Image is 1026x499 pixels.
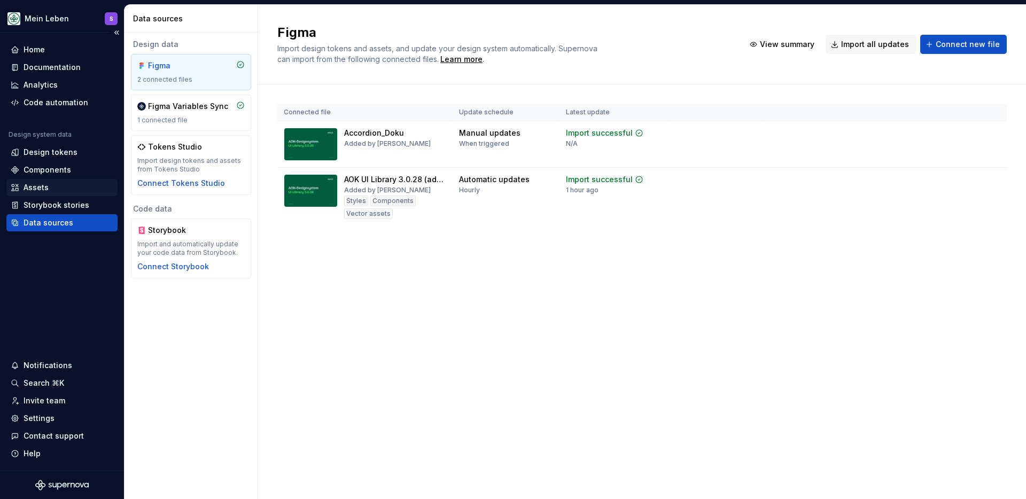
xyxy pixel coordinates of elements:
div: Documentation [24,62,81,73]
button: Notifications [6,357,118,374]
div: Storybook stories [24,200,89,210]
th: Latest update [559,104,671,121]
div: 1 hour ago [566,186,598,194]
a: Storybook stories [6,197,118,214]
a: Analytics [6,76,118,93]
div: Components [370,196,416,206]
button: Mein LebenS [2,7,122,30]
div: Added by [PERSON_NAME] [344,186,431,194]
div: Styles [344,196,368,206]
div: Figma Variables Sync [148,101,228,112]
a: Design tokens [6,144,118,161]
div: Design data [131,39,251,50]
div: When triggered [459,139,509,148]
button: Collapse sidebar [109,25,124,40]
div: Vector assets [344,208,393,219]
div: Components [24,165,71,175]
div: Notifications [24,360,72,371]
a: StorybookImport and automatically update your code data from Storybook.Connect Storybook [131,219,251,278]
span: Import all updates [841,39,909,50]
div: Home [24,44,45,55]
div: Assets [24,182,49,193]
div: Mein Leben [25,13,69,24]
h2: Figma [277,24,732,41]
div: Figma [148,60,199,71]
div: Design tokens [24,147,77,158]
div: Search ⌘K [24,378,64,388]
a: Code automation [6,94,118,111]
a: Tokens StudioImport design tokens and assets from Tokens StudioConnect Tokens Studio [131,135,251,195]
a: Documentation [6,59,118,76]
div: Storybook [148,225,199,236]
div: Tokens Studio [148,142,202,152]
a: Home [6,41,118,58]
div: S [110,14,113,23]
div: Added by [PERSON_NAME] [344,139,431,148]
div: Code data [131,204,251,214]
button: Import all updates [826,35,916,54]
button: View summary [744,35,821,54]
svg: Supernova Logo [35,480,89,490]
div: N/A [566,139,578,148]
a: Figma2 connected files [131,54,251,90]
span: . [439,56,484,64]
a: Invite team [6,392,118,409]
a: Learn more [440,54,483,65]
a: Figma Variables Sync1 connected file [131,95,251,131]
div: Import and automatically update your code data from Storybook. [137,240,245,257]
button: Contact support [6,427,118,445]
a: Settings [6,410,118,427]
div: Data sources [24,217,73,228]
div: Invite team [24,395,65,406]
div: Help [24,448,41,459]
div: Settings [24,413,55,424]
div: Import successful [566,174,633,185]
img: df5db9ef-aba0-4771-bf51-9763b7497661.png [7,12,20,25]
div: 1 connected file [137,116,245,124]
div: Analytics [24,80,58,90]
a: Assets [6,179,118,196]
div: Manual updates [459,128,520,138]
span: View summary [760,39,814,50]
div: Design system data [9,130,72,139]
a: Components [6,161,118,178]
span: Import design tokens and assets, and update your design system automatically. Supernova can impor... [277,44,600,64]
button: Connect new file [920,35,1007,54]
div: 2 connected files [137,75,245,84]
div: Accordion_Doku [344,128,404,138]
div: Code automation [24,97,88,108]
button: Help [6,445,118,462]
th: Update schedule [453,104,559,121]
div: Import design tokens and assets from Tokens Studio [137,157,245,174]
th: Connected file [277,104,453,121]
div: Automatic updates [459,174,530,185]
div: Hourly [459,186,480,194]
div: Contact support [24,431,84,441]
div: Data sources [133,13,253,24]
div: AOK UI Library 3.0.28 (adesso) [344,174,446,185]
span: Connect new file [936,39,1000,50]
a: Data sources [6,214,118,231]
button: Connect Storybook [137,261,209,272]
button: Search ⌘K [6,375,118,392]
button: Connect Tokens Studio [137,178,225,189]
div: Import successful [566,128,633,138]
